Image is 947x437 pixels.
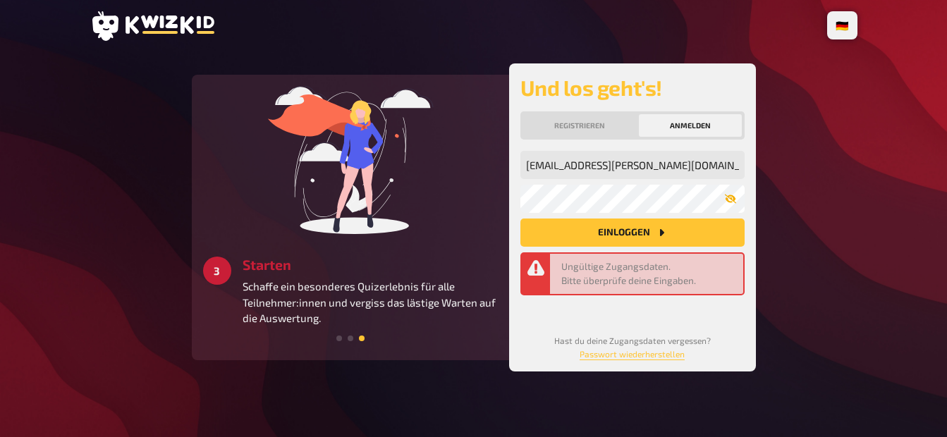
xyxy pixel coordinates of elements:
[245,86,456,234] img: start
[639,114,742,137] button: Anmelden
[554,336,711,359] small: Hast du deine Zugangsdaten vergessen?
[243,278,498,326] p: Schaffe ein besonderes Quizerlebnis für alle Teilnehmer:innen und vergiss das lästige Warten auf ...
[520,151,745,179] input: Meine Emailadresse
[523,114,636,137] button: Registrieren
[830,14,855,37] li: 🇩🇪
[520,218,745,247] button: Einloggen
[580,349,685,359] a: Passwort wiederherstellen
[561,259,738,288] div: Ungültige Zugangsdaten. Bitte überprüfe deine Eingaben.
[243,257,498,273] h3: Starten
[520,75,745,100] h2: Und los geht's!
[203,257,231,285] div: 3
